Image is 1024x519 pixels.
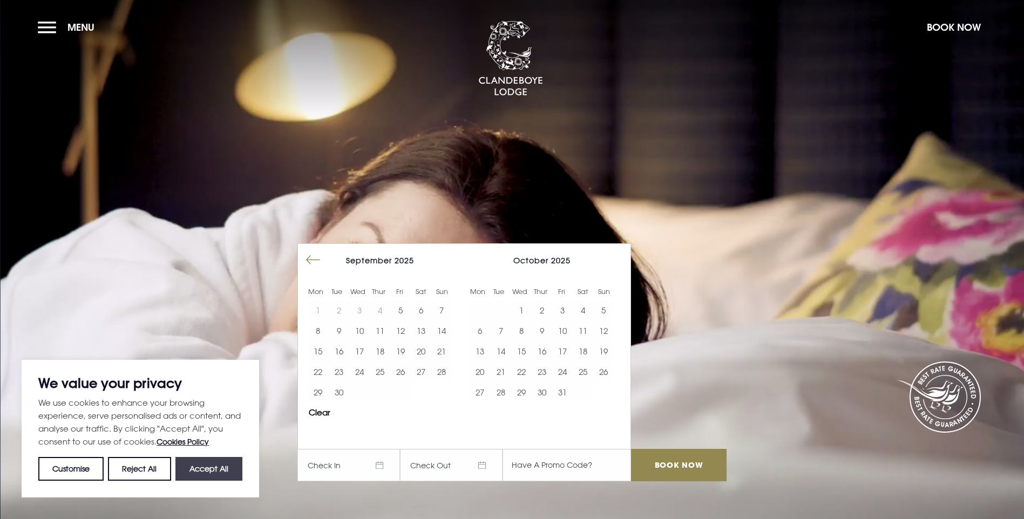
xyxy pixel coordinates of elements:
td: Choose Friday, October 3, 2025 as your start date. [552,300,573,320]
button: 22 [308,361,328,382]
button: Move backward to switch to the previous month. [303,250,323,270]
td: Choose Saturday, September 27, 2025 as your start date. [411,361,431,382]
p: We value your privacy [38,377,242,390]
td: Choose Monday, September 8, 2025 as your start date. [308,320,328,341]
td: Choose Monday, September 15, 2025 as your start date. [308,341,328,361]
td: Choose Wednesday, September 10, 2025 as your start date. [349,320,370,341]
button: 5 [390,300,411,320]
td: Choose Friday, October 17, 2025 as your start date. [552,341,573,361]
button: 30 [532,382,552,402]
button: 7 [490,320,511,341]
td: Choose Friday, September 19, 2025 as your start date. [390,341,411,361]
td: Choose Thursday, September 25, 2025 as your start date. [370,361,390,382]
td: Choose Sunday, October 12, 2025 as your start date. [593,320,614,341]
td: Choose Saturday, October 25, 2025 as your start date. [573,361,593,382]
button: 24 [552,361,573,382]
button: Menu [38,16,100,39]
td: Choose Monday, October 27, 2025 as your start date. [470,382,490,402]
button: 10 [552,320,573,341]
td: Choose Thursday, September 11, 2025 as your start date. [370,320,390,341]
button: 15 [511,341,532,361]
td: Choose Friday, September 5, 2025 as your start date. [390,300,411,320]
button: 26 [390,361,411,382]
button: 1 [511,300,532,320]
button: Reject All [108,457,171,481]
td: Choose Tuesday, September 9, 2025 as your start date. [328,320,349,341]
span: October [513,256,548,265]
button: 8 [308,320,328,341]
button: 24 [349,361,370,382]
button: 17 [552,341,573,361]
td: Choose Saturday, October 18, 2025 as your start date. [573,341,593,361]
img: Clandeboye Lodge [478,21,543,97]
td: Choose Friday, October 24, 2025 as your start date. [552,361,573,382]
td: Choose Sunday, September 7, 2025 as your start date. [431,300,452,320]
td: Choose Tuesday, September 23, 2025 as your start date. [328,361,349,382]
td: Choose Tuesday, September 30, 2025 as your start date. [328,382,349,402]
td: Choose Wednesday, October 8, 2025 as your start date. [511,320,532,341]
input: Book Now [631,449,726,481]
td: Choose Friday, October 10, 2025 as your start date. [552,320,573,341]
td: Choose Sunday, October 19, 2025 as your start date. [593,341,614,361]
input: Have A Promo Code? [503,449,631,481]
td: Choose Wednesday, October 29, 2025 as your start date. [511,382,532,402]
button: 28 [431,361,452,382]
td: Choose Thursday, October 9, 2025 as your start date. [532,320,552,341]
button: 28 [490,382,511,402]
td: Choose Wednesday, September 24, 2025 as your start date. [349,361,370,382]
button: 3 [552,300,573,320]
button: 7 [431,300,452,320]
span: 2025 [395,256,414,265]
span: Check Out [400,449,503,481]
button: 16 [328,341,349,361]
button: 20 [411,341,431,361]
td: Choose Wednesday, September 17, 2025 as your start date. [349,341,370,361]
div: We value your privacy [22,360,259,497]
td: Choose Friday, September 12, 2025 as your start date. [390,320,411,341]
td: Choose Saturday, September 6, 2025 as your start date. [411,300,431,320]
button: 29 [308,382,328,402]
td: Choose Tuesday, October 7, 2025 as your start date. [490,320,511,341]
button: 25 [573,361,593,382]
button: 21 [431,341,452,361]
button: 12 [593,320,614,341]
td: Choose Thursday, September 18, 2025 as your start date. [370,341,390,361]
td: Choose Sunday, September 28, 2025 as your start date. [431,361,452,382]
button: 11 [370,320,390,341]
span: September [346,256,392,265]
button: 2 [532,300,552,320]
td: Choose Thursday, October 2, 2025 as your start date. [532,300,552,320]
button: 8 [511,320,532,341]
button: 27 [470,382,490,402]
button: Move forward to switch to the next month. [603,250,624,270]
td: Choose Friday, October 31, 2025 as your start date. [552,382,573,402]
button: 10 [349,320,370,341]
button: 26 [593,361,614,382]
span: Check In [297,449,400,481]
button: 19 [390,341,411,361]
td: Choose Tuesday, October 14, 2025 as your start date. [490,341,511,361]
td: Choose Monday, September 22, 2025 as your start date. [308,361,328,382]
button: 16 [532,341,552,361]
button: 23 [328,361,349,382]
td: Choose Thursday, October 23, 2025 as your start date. [532,361,552,382]
button: 25 [370,361,390,382]
td: Choose Thursday, October 30, 2025 as your start date. [532,382,552,402]
td: Choose Sunday, October 26, 2025 as your start date. [593,361,614,382]
button: 11 [573,320,593,341]
button: 30 [328,382,349,402]
td: Choose Monday, October 6, 2025 as your start date. [470,320,490,341]
button: 13 [411,320,431,341]
button: 14 [490,341,511,361]
button: Accept All [175,457,242,481]
button: Clear [309,408,330,416]
td: Choose Wednesday, October 22, 2025 as your start date. [511,361,532,382]
button: 13 [470,341,490,361]
td: Choose Wednesday, October 1, 2025 as your start date. [511,300,532,320]
button: 14 [431,320,452,341]
button: 12 [390,320,411,341]
button: 9 [328,320,349,341]
button: 15 [308,341,328,361]
td: Choose Friday, September 26, 2025 as your start date. [390,361,411,382]
button: Book Now [921,16,986,39]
